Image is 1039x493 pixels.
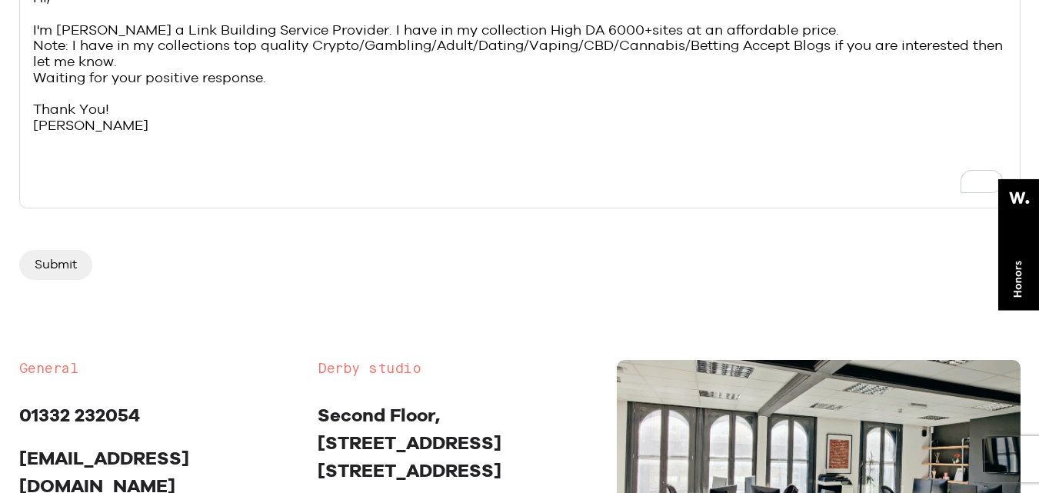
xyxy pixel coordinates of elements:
[19,250,92,279] input: Submit
[19,404,140,426] a: 01332 232054
[318,360,594,378] h2: Derby studio
[19,360,295,378] h2: General
[318,401,594,485] p: Second Floor, [STREET_ADDRESS] [STREET_ADDRESS]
